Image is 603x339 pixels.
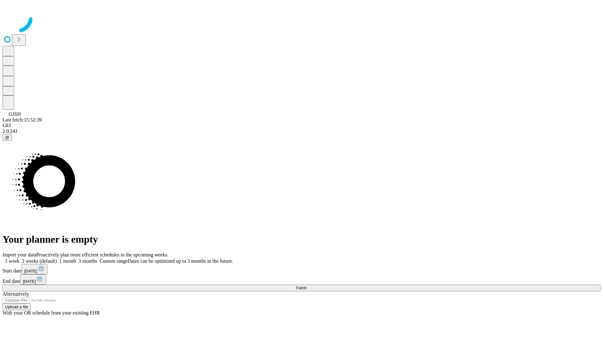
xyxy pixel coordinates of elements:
[3,310,100,315] span: With your OR schedule from your existing EHR
[3,285,600,291] button: Fetch
[3,234,600,245] h1: Your planner is empty
[22,264,47,274] button: [DATE]
[3,128,600,134] div: 2.0.241
[23,279,36,284] span: [DATE]
[128,258,233,264] span: Dates can be optimized up to 3 months in the future.
[3,252,36,257] span: Import your data
[5,258,19,264] span: 1 week
[5,135,9,140] span: @
[3,274,600,285] div: End date
[100,258,128,264] span: Custom range
[59,258,76,264] span: 1 month
[3,291,29,297] span: Alternatively
[3,134,12,141] button: @
[3,123,600,128] div: GEI
[296,286,307,290] span: Fetch
[20,274,46,285] button: [DATE]
[79,258,97,264] span: 3 months
[3,117,42,122] span: Last fetch: 15:52:39
[3,264,600,274] div: Start date
[24,269,37,273] span: [DATE]
[22,258,57,264] span: 2 weeks (default)
[9,111,21,117] span: GJSH
[3,304,31,310] button: Upload a file
[36,252,168,257] span: Proactively plan more efficient schedules in the upcoming weeks.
